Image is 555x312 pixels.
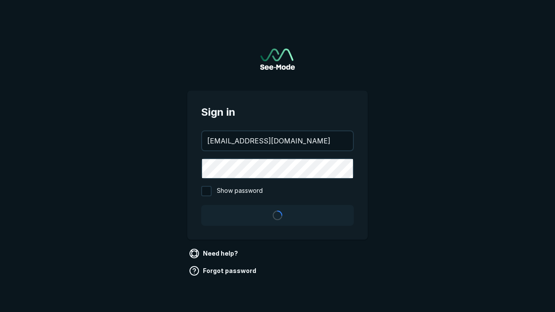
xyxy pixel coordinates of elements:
img: See-Mode Logo [260,49,295,70]
a: Need help? [187,247,242,260]
a: Go to sign in [260,49,295,70]
a: Forgot password [187,264,260,278]
span: Show password [217,186,263,196]
span: Sign in [201,104,354,120]
input: your@email.com [202,131,353,150]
